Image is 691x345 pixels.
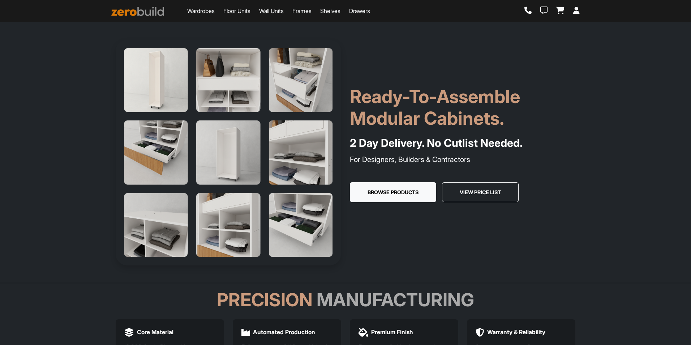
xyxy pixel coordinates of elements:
h5: Automated Production [253,329,315,336]
a: Wall Units [259,7,284,15]
span: Manufacturing [317,289,474,311]
img: ZeroBuild logo [111,7,164,16]
a: Frames [292,7,312,15]
a: Floor Units [223,7,250,15]
h1: Ready-To-Assemble Modular Cabinets. [350,86,575,129]
h5: Warranty & Reliability [487,329,545,336]
button: View Price List [442,182,519,203]
h5: Core Material [137,329,173,336]
h5: Premium Finish [371,329,413,336]
a: Wardrobes [187,7,215,15]
a: Drawers [349,7,370,15]
a: Shelves [320,7,340,15]
h4: 2 Day Delivery. No Cutlist Needed. [350,135,575,151]
a: Login [573,7,580,15]
span: Precision [217,289,313,311]
img: Hero [116,40,341,265]
button: Browse Products [350,182,436,203]
p: For Designers, Builders & Contractors [350,154,575,165]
